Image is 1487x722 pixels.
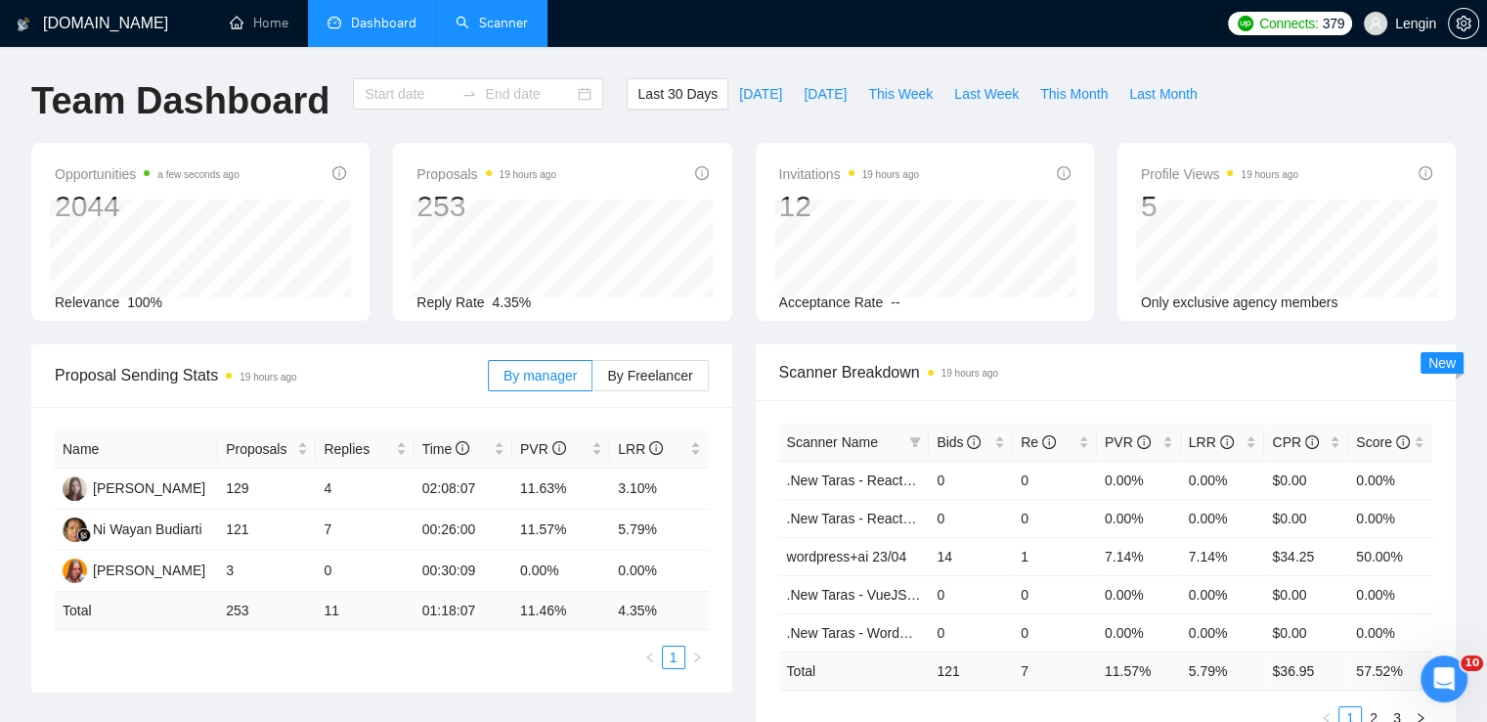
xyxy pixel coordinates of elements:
[1421,655,1467,702] iframe: Intercom live chat
[316,592,414,630] td: 11
[804,83,847,105] span: [DATE]
[1141,294,1338,310] span: Only exclusive agency members
[891,294,899,310] span: --
[316,510,414,551] td: 7
[868,83,933,105] span: This Week
[1348,652,1432,690] td: 57.52 %
[230,15,288,31] a: homeHome
[779,360,1433,384] span: Scanner Breakdown
[937,434,981,450] span: Bids
[1348,499,1432,537] td: 0.00%
[416,294,484,310] span: Reply Rate
[55,162,240,186] span: Opportunities
[1461,655,1483,671] span: 10
[1448,8,1479,39] button: setting
[493,294,532,310] span: 4.35%
[909,436,921,448] span: filter
[663,647,684,668] a: 1
[929,537,1013,575] td: 14
[905,428,925,457] span: filter
[218,430,316,469] th: Proposals
[610,592,708,630] td: 4.35 %
[351,15,416,31] span: Dashboard
[1057,166,1071,180] span: info-circle
[1181,613,1265,652] td: 0.00%
[1322,13,1343,34] span: 379
[1181,652,1265,690] td: 5.79 %
[1013,575,1097,613] td: 0
[1264,652,1348,690] td: $ 36.95
[779,162,919,186] span: Invitations
[63,520,202,536] a: NWNi Wayan Budiarti
[461,86,477,102] span: to
[1259,13,1318,34] span: Connects:
[63,518,87,542] img: NW
[218,510,316,551] td: 121
[610,510,708,551] td: 5.79%
[500,169,556,180] time: 19 hours ago
[779,294,884,310] span: Acceptance Rate
[416,188,556,225] div: 253
[332,166,346,180] span: info-circle
[1013,499,1097,537] td: 0
[328,16,341,29] span: dashboard
[1097,461,1181,499] td: 0.00%
[77,528,91,542] img: gigradar-bm.png
[1272,434,1318,450] span: CPR
[1181,499,1265,537] td: 0.00%
[55,294,119,310] span: Relevance
[240,372,296,383] time: 19 hours ago
[787,549,907,564] a: wordpress+ai 23/04
[691,652,703,663] span: right
[1189,434,1234,450] span: LRR
[456,441,469,455] span: info-circle
[662,646,685,669] li: 1
[365,83,454,105] input: Start date
[793,78,857,110] button: [DATE]
[552,441,566,455] span: info-circle
[456,15,528,31] a: searchScanner
[638,646,662,669] li: Previous Page
[218,551,316,592] td: 3
[779,188,919,225] div: 12
[1369,17,1382,30] span: user
[1137,435,1151,449] span: info-circle
[610,551,708,592] td: 0.00%
[316,430,414,469] th: Replies
[1264,575,1348,613] td: $0.00
[63,559,87,583] img: SF
[1264,499,1348,537] td: $0.00
[1220,435,1234,449] span: info-circle
[316,469,414,510] td: 4
[1448,16,1479,31] a: setting
[1042,435,1056,449] span: info-circle
[93,560,205,581] div: [PERSON_NAME]
[1013,537,1097,575] td: 1
[685,646,709,669] button: right
[1241,169,1297,180] time: 19 hours ago
[63,476,87,501] img: NB
[929,461,1013,499] td: 0
[1264,613,1348,652] td: $0.00
[63,562,205,577] a: SF[PERSON_NAME]
[787,587,989,603] a: .New Taras - VueJS with symbols
[55,363,488,387] span: Proposal Sending Stats
[1264,537,1348,575] td: $34.25
[63,479,205,495] a: NB[PERSON_NAME]
[779,652,930,690] td: Total
[512,469,610,510] td: 11.63%
[415,551,512,592] td: 00:30:09
[1097,613,1181,652] td: 0.00%
[415,510,512,551] td: 00:26:00
[1396,435,1410,449] span: info-circle
[1141,188,1298,225] div: 5
[1021,434,1056,450] span: Re
[637,83,718,105] span: Last 30 Days
[1029,78,1118,110] button: This Month
[512,551,610,592] td: 0.00%
[1097,499,1181,537] td: 0.00%
[55,188,240,225] div: 2044
[512,510,610,551] td: 11.57%
[1105,434,1151,450] span: PVR
[1181,575,1265,613] td: 0.00%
